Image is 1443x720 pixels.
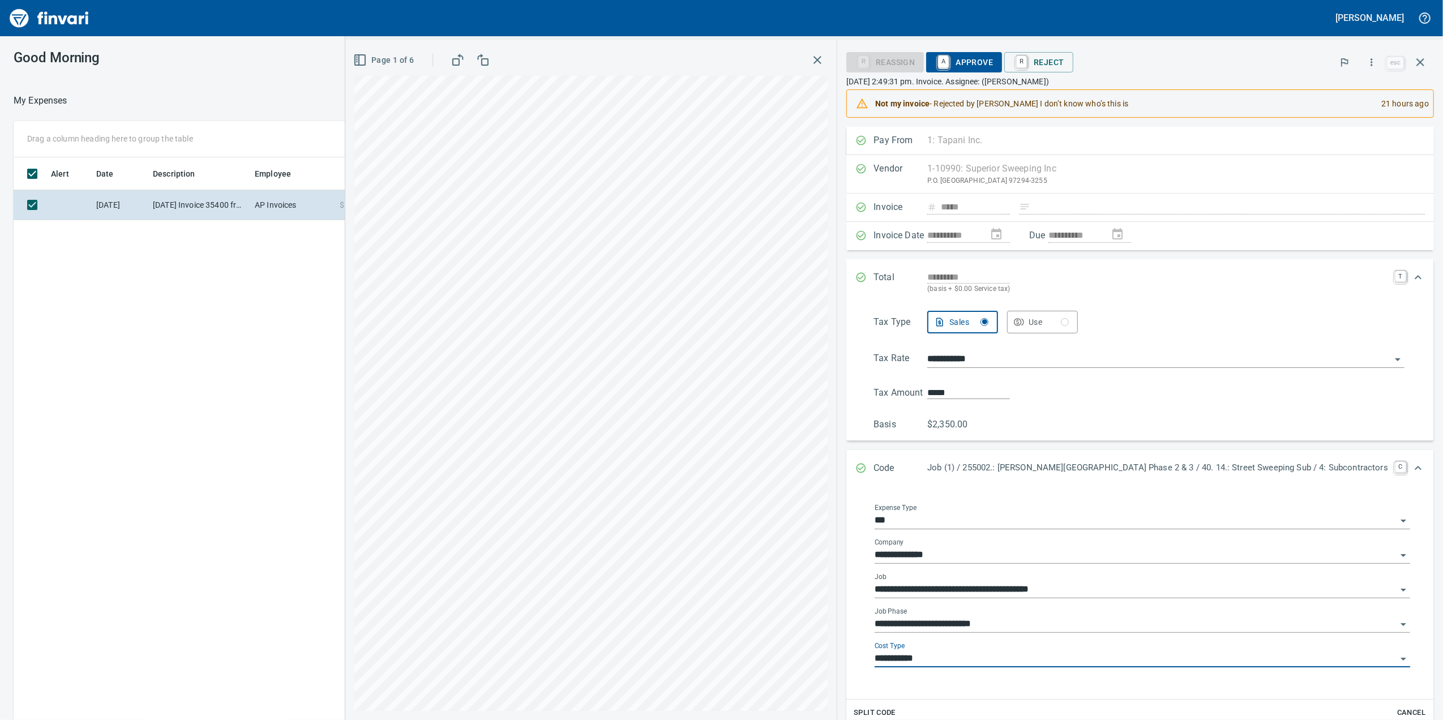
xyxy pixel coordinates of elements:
div: - Rejected by [PERSON_NAME] I don’t know who’s this is [875,93,1372,114]
label: Cost Type [875,642,905,649]
p: My Expenses [14,94,67,108]
button: Open [1395,582,1411,598]
div: Reassign [846,57,924,66]
label: Job Phase [875,608,907,615]
p: Tax Type [873,315,927,333]
span: Alert [51,167,69,181]
p: Basis [873,418,927,431]
button: Open [1390,352,1406,367]
div: Use [1029,315,1069,329]
h3: Good Morning [14,50,373,66]
span: Cancel [1396,706,1427,719]
p: [DATE] 2:49:31 pm. Invoice. Assignee: ([PERSON_NAME]) [846,76,1434,87]
label: Company [875,539,904,546]
p: Job (1) / 255002.: [PERSON_NAME][GEOGRAPHIC_DATA] Phase 2 & 3 / 40. 14.: Street Sweeping Sub / 4:... [927,461,1388,474]
span: Employee [255,167,291,181]
button: RReject [1004,52,1073,72]
button: More [1359,50,1384,75]
span: Page 1 of 6 [356,53,414,67]
label: Job [875,573,887,580]
button: [PERSON_NAME] [1333,9,1407,27]
p: Code [873,461,927,476]
a: C [1395,461,1406,473]
td: [DATE] Invoice 35400 from Superior Sweeping Inc (1-10990) [148,190,250,220]
span: $ [340,199,344,211]
p: Drag a column heading here to group the table [27,133,193,144]
button: Sales [927,311,998,333]
button: Open [1395,616,1411,632]
span: Close invoice [1384,49,1434,76]
a: esc [1387,57,1404,69]
div: Expand [846,259,1434,306]
p: $2,350.00 [927,418,981,431]
span: Reject [1013,53,1064,72]
span: Approve [935,53,993,72]
h5: [PERSON_NAME] [1336,12,1404,24]
p: Tax Amount [873,386,927,400]
span: Description [153,167,195,181]
img: Finvari [7,5,92,32]
button: Open [1395,651,1411,667]
strong: Not my invoice [875,99,930,108]
div: Sales [949,315,988,329]
td: AP Invoices [250,190,335,220]
button: Use [1007,311,1078,333]
span: Employee [255,167,306,181]
div: Expand [846,450,1434,487]
span: Date [96,167,129,181]
span: Split Code [854,706,896,719]
button: Flag [1332,50,1357,75]
p: (basis + $0.00 Service tax) [927,284,1388,295]
a: T [1395,271,1406,282]
p: Total [873,271,927,295]
div: Expand [846,306,1434,441]
a: R [1016,55,1027,68]
button: Open [1395,547,1411,563]
button: AApprove [926,52,1002,72]
a: A [938,55,949,68]
span: Alert [51,167,84,181]
label: Expense Type [875,504,917,511]
span: Date [96,167,114,181]
span: Amount [344,167,387,181]
td: [DATE] [92,190,148,220]
nav: breadcrumb [14,94,67,108]
p: Tax Rate [873,352,927,368]
span: Description [153,167,210,181]
button: Page 1 of 6 [351,50,418,71]
div: 21 hours ago [1372,93,1429,114]
button: Open [1395,513,1411,529]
